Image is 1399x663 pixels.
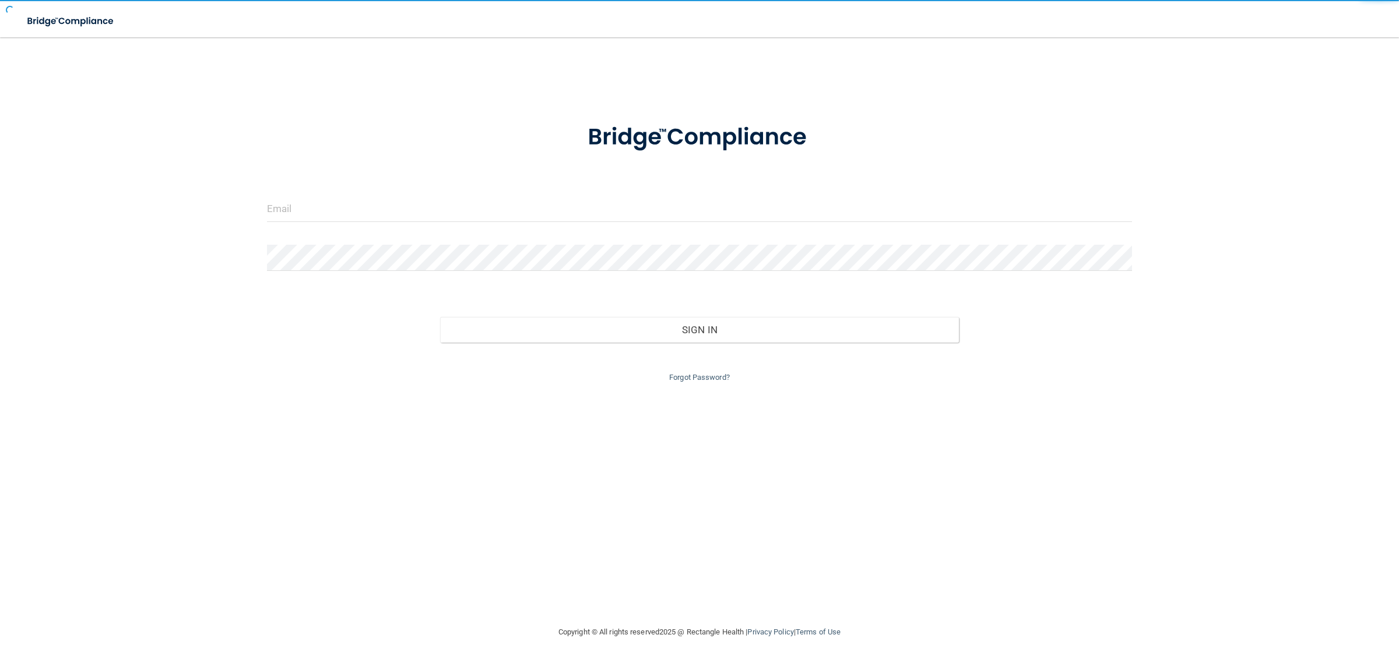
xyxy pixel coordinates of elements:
a: Forgot Password? [669,373,730,382]
img: bridge_compliance_login_screen.278c3ca4.svg [17,9,125,33]
input: Email [267,196,1133,222]
a: Privacy Policy [747,627,793,636]
div: Copyright © All rights reserved 2025 @ Rectangle Health | | [487,613,912,651]
button: Sign In [440,317,959,343]
a: Terms of Use [796,627,841,636]
img: bridge_compliance_login_screen.278c3ca4.svg [564,107,835,168]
